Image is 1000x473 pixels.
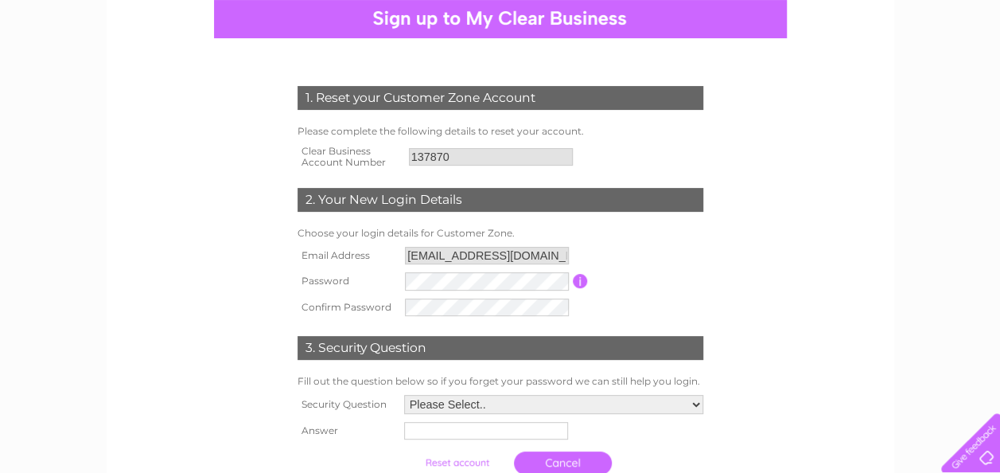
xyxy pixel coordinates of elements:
a: 0333 014 3131 [700,8,810,28]
img: logo.png [35,41,116,90]
input: Information [573,274,588,288]
th: Clear Business Account Number [294,141,405,173]
a: Energy [760,68,795,80]
a: Telecoms [804,68,852,80]
div: 3. Security Question [298,336,703,360]
td: Choose your login details for Customer Zone. [294,224,707,243]
div: 2. Your New Login Details [298,188,703,212]
th: Security Question [294,391,400,418]
a: Log out [947,68,985,80]
a: Water [720,68,750,80]
td: Please complete the following details to reset your account. [294,122,707,141]
div: 1. Reset your Customer Zone Account [298,86,703,110]
th: Confirm Password [294,295,402,321]
th: Email Address [294,243,402,268]
a: Blog [862,68,885,80]
th: Password [294,268,402,295]
a: Contact [894,68,933,80]
th: Answer [294,418,400,444]
td: Fill out the question below so if you forget your password we can still help you login. [294,372,707,391]
div: Clear Business is a trading name of Verastar Limited (registered in [GEOGRAPHIC_DATA] No. 3667643... [125,9,877,77]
